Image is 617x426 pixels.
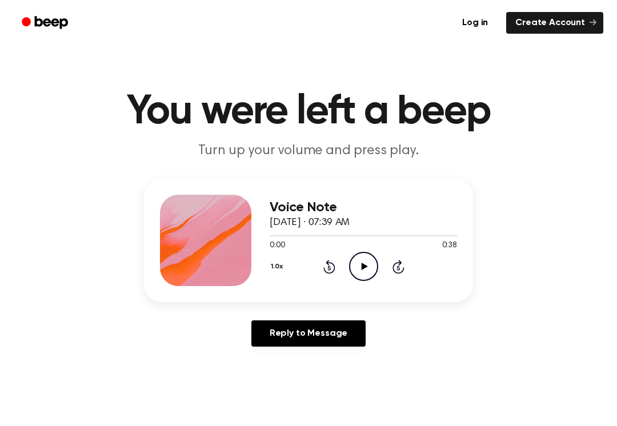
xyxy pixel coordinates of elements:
[270,218,350,228] span: [DATE] · 07:39 AM
[251,320,366,347] a: Reply to Message
[270,240,285,252] span: 0:00
[89,142,528,160] p: Turn up your volume and press play.
[270,257,287,276] button: 1.0x
[442,240,457,252] span: 0:38
[14,12,78,34] a: Beep
[16,91,601,132] h1: You were left a beep
[451,10,499,36] a: Log in
[270,200,457,215] h3: Voice Note
[506,12,603,34] a: Create Account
